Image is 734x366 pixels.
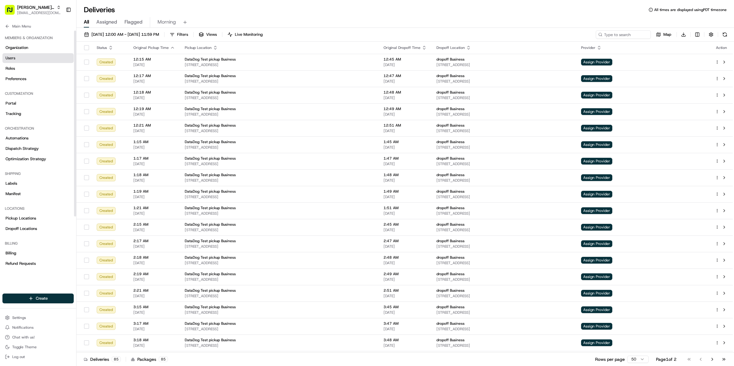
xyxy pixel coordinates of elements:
span: [DATE] [384,227,427,232]
span: [STREET_ADDRESS] [436,194,572,199]
span: 3:47 AM [384,321,427,326]
a: Powered byPylon [43,103,74,108]
span: Assign Provider [581,75,612,82]
span: Assign Provider [581,273,612,280]
span: All [84,18,89,26]
button: Main Menu [2,22,74,31]
button: Views [196,30,220,39]
a: Automations [2,133,74,143]
span: Assign Provider [581,158,612,165]
span: [STREET_ADDRESS] [436,211,572,216]
a: Roles [2,64,74,73]
div: Page 1 of 2 [656,356,677,362]
span: Assign Provider [581,141,612,148]
span: 12:51 AM [384,123,427,128]
span: [STREET_ADDRESS] [185,145,374,150]
span: [DATE] [133,244,175,249]
span: [STREET_ADDRESS] [185,62,374,67]
div: Deliveries [84,356,121,362]
div: 85 [159,357,168,362]
span: Pylon [61,103,74,108]
span: 1:47 AM [384,156,427,161]
span: 2:17 AM [133,238,175,243]
span: 12:48 AM [384,90,427,95]
span: [STREET_ADDRESS] [436,244,572,249]
div: Members & Organization [2,33,74,43]
span: dropoff Business [436,90,465,95]
div: Packages [131,356,168,362]
div: Shipping [2,169,74,179]
span: Dropoff Locations [6,226,37,231]
span: 1:45 AM [384,139,427,144]
span: Notifications [12,325,34,330]
span: [STREET_ADDRESS] [436,161,572,166]
span: [DATE] [133,145,175,150]
span: Chat with us! [12,335,35,340]
span: DataDog Test pickup Business [185,139,236,144]
span: [STREET_ADDRESS] [185,194,374,199]
span: [DATE] [384,79,427,84]
span: 12:21 AM [133,123,175,128]
span: [DATE] [133,128,175,133]
span: 2:21 AM [133,288,175,293]
input: Type to search [596,30,651,39]
span: [DATE] [384,327,427,331]
span: dropoff Business [436,288,465,293]
span: Knowledge Base [12,88,47,94]
span: 3:15 AM [133,305,175,309]
span: Assign Provider [581,339,612,346]
button: Create [2,294,74,303]
span: DataDog Test pickup Business [185,73,236,78]
span: [STREET_ADDRESS] [436,227,572,232]
span: dropoff Business [436,106,465,111]
span: Dropoff Location [436,45,465,50]
div: Locations [2,204,74,213]
span: [DATE] [133,211,175,216]
span: Portal [6,101,16,106]
span: [STREET_ADDRESS] [185,128,374,133]
div: Start new chat [21,58,100,64]
span: 3:48 AM [384,338,427,342]
span: Billing [6,250,16,256]
span: 12:49 AM [384,106,427,111]
input: Clear [16,39,101,46]
span: DataDog Test pickup Business [185,205,236,210]
a: Billing [2,248,74,258]
span: 12:19 AM [133,106,175,111]
span: DataDog Test pickup Business [185,106,236,111]
div: 📗 [6,89,11,94]
a: Users [2,53,74,63]
span: [STREET_ADDRESS] [185,277,374,282]
a: 💻API Documentation [49,86,101,97]
span: Assigned [96,18,117,26]
span: Live Monitoring [235,32,263,37]
span: dropoff Business [436,222,465,227]
span: Roles [6,66,15,71]
span: DataDog Test pickup Business [185,255,236,260]
span: dropoff Business [436,205,465,210]
span: Log out [12,354,25,359]
a: Dropoff Locations [2,224,74,234]
span: DataDog Test pickup Business [185,156,236,161]
span: [STREET_ADDRESS] [185,79,374,84]
span: [STREET_ADDRESS] [185,211,374,216]
span: Main Menu [12,24,31,29]
span: [DATE] [384,277,427,282]
span: DataDog Test pickup Business [185,90,236,95]
span: 2:47 AM [384,238,427,243]
span: [STREET_ADDRESS] [436,294,572,298]
span: Tracking [6,111,21,116]
button: Log out [2,353,74,361]
span: 2:15 AM [133,222,175,227]
span: DataDog Test pickup Business [185,288,236,293]
span: dropoff Business [436,238,465,243]
span: dropoff Business [436,338,465,342]
span: 3:17 AM [133,321,175,326]
span: Provider [581,45,595,50]
span: dropoff Business [436,305,465,309]
span: Preferences [6,76,26,82]
span: [DATE] [384,294,427,298]
span: dropoff Business [436,156,465,161]
span: 2:45 AM [384,222,427,227]
span: Organization [6,45,28,50]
